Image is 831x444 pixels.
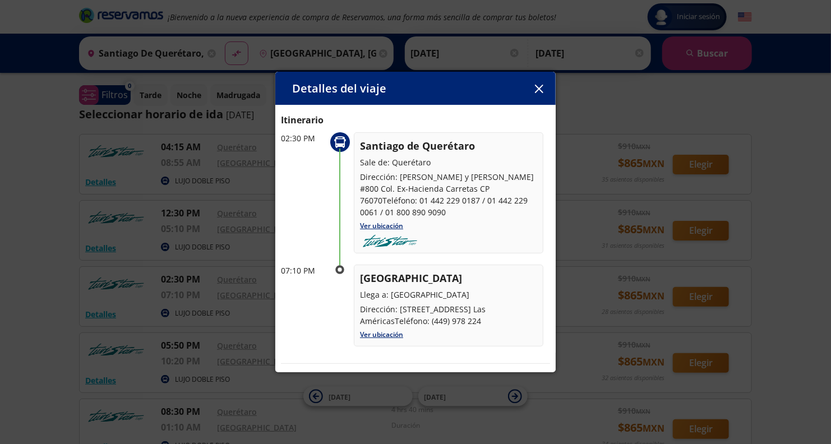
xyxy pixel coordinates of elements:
[292,80,386,97] p: Detalles del viaje
[281,132,326,144] p: 02:30 PM
[281,265,326,276] p: 07:10 PM
[360,303,537,327] p: Dirección: [STREET_ADDRESS] Las AméricasTeléfono: (449) 978 224
[360,235,420,247] img: turistar-lujo.png
[360,171,537,218] p: Dirección: [PERSON_NAME] y [PERSON_NAME] #800 Col. Ex-Hacienda Carretas CP 76070Teléfono: 01 442 ...
[360,138,537,154] p: Santiago de Querétaro
[360,156,537,168] p: Sale de: Querétaro
[360,271,537,286] p: [GEOGRAPHIC_DATA]
[360,289,537,300] p: Llega a: [GEOGRAPHIC_DATA]
[360,221,403,230] a: Ver ubicación
[360,330,403,339] a: Ver ubicación
[281,113,550,127] p: Itinerario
